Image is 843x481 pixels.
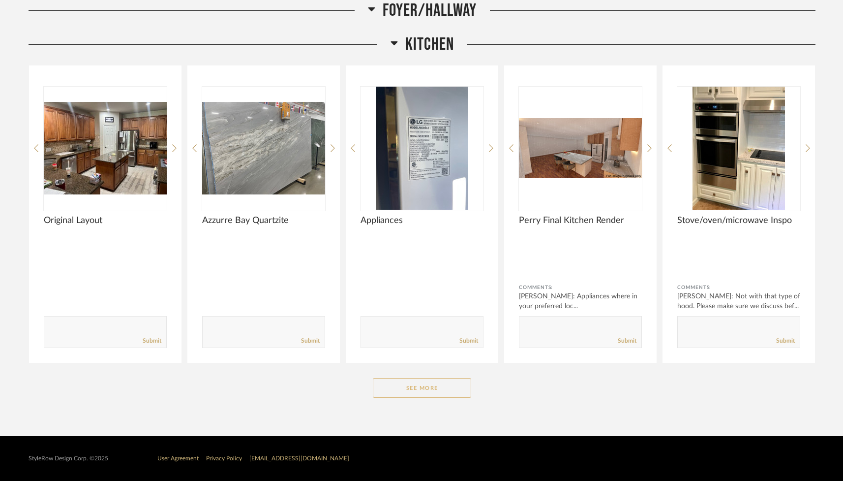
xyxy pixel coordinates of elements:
a: Submit [776,337,795,345]
a: Submit [459,337,478,345]
div: StyleRow Design Corp. ©2025 [29,455,108,462]
div: Comments: [519,283,642,292]
div: [PERSON_NAME]: Appliances where in your preferred loc... [519,291,642,311]
button: See More [373,378,471,398]
a: Submit [301,337,320,345]
span: Kitchen [405,34,454,55]
span: Appliances [361,215,483,226]
div: [PERSON_NAME]: Not with that type of hood. Please make sure we discuss bef... [677,291,800,311]
a: [EMAIL_ADDRESS][DOMAIN_NAME] [249,455,349,461]
a: Submit [618,337,636,345]
img: undefined [44,87,167,210]
img: undefined [361,87,483,210]
a: User Agreement [157,455,199,461]
img: undefined [677,87,800,210]
img: undefined [202,87,325,210]
span: Stove/oven/microwave Inspo [677,215,800,226]
a: Privacy Policy [206,455,242,461]
span: Perry Final Kitchen Render [519,215,642,226]
img: undefined [519,87,642,210]
span: Original Layout [44,215,167,226]
a: Submit [143,337,161,345]
div: Comments: [677,283,800,292]
span: Azzurre Bay Quartzite [202,215,325,226]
